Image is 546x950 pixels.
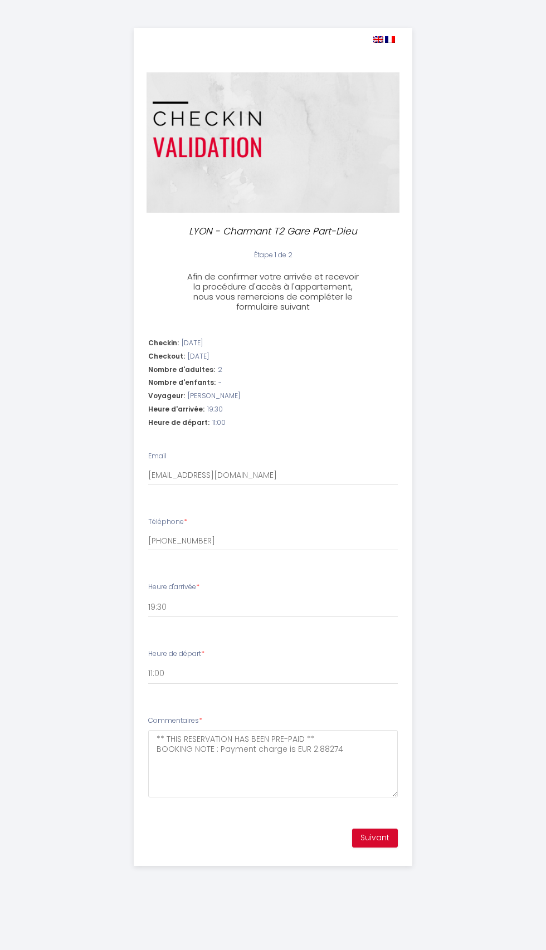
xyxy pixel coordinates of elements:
[188,351,209,362] span: [DATE]
[148,338,179,349] span: Checkin:
[148,378,216,388] span: Nombre d'enfants:
[148,716,202,726] label: Commentaires
[148,391,185,401] span: Voyageur:
[148,649,204,659] label: Heure de départ
[385,36,395,43] img: fr.png
[212,418,226,428] span: 11:00
[188,391,240,401] span: [PERSON_NAME]
[218,365,222,375] span: 2
[218,378,222,388] span: -
[352,829,398,848] button: Suivant
[148,365,215,375] span: Nombre d'adultes:
[148,404,204,415] span: Heure d'arrivée:
[148,517,187,527] label: Téléphone
[188,224,358,239] p: LYON - Charmant T2 Gare Part-Dieu
[187,271,359,312] span: Afin de confirmer votre arrivée et recevoir la procédure d'accès à l'appartement, nous vous remer...
[148,451,167,462] label: Email
[182,338,203,349] span: [DATE]
[207,404,223,415] span: 19:30
[254,250,292,259] span: Étape 1 de 2
[148,582,199,592] label: Heure d'arrivée
[373,36,383,43] img: en.png
[148,418,209,428] span: Heure de départ:
[148,351,185,362] span: Checkout:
